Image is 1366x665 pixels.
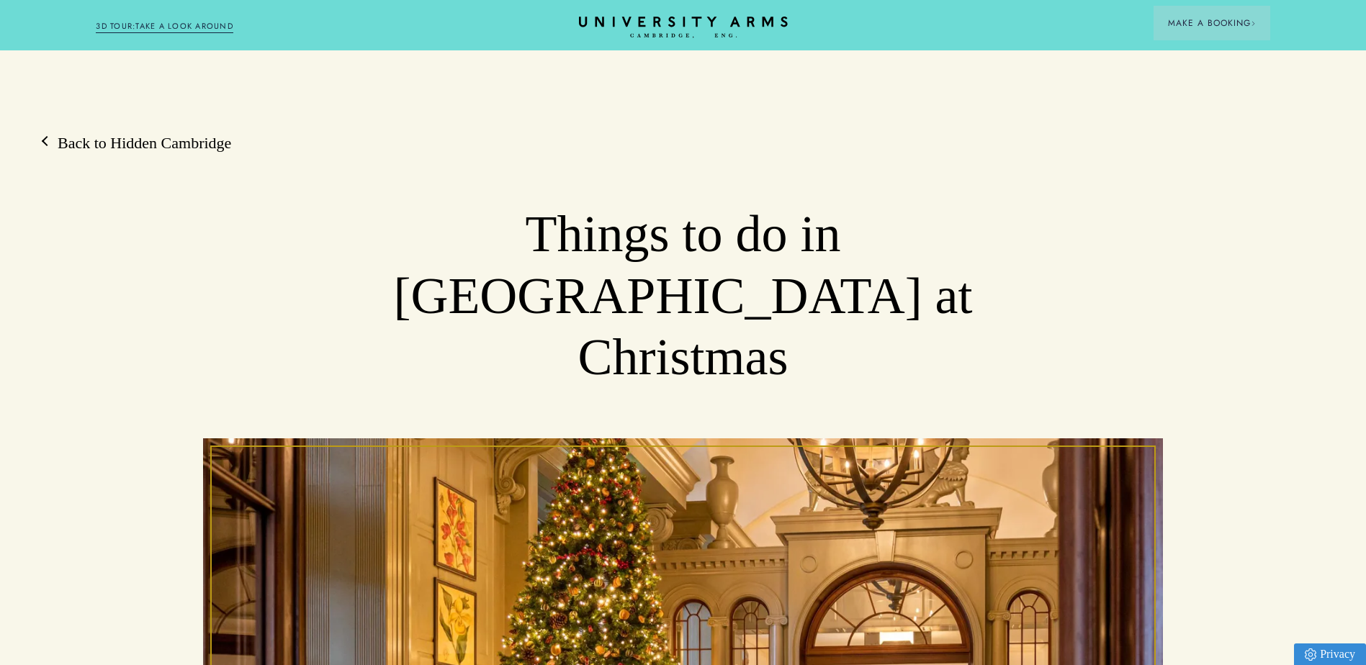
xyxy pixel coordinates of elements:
[1294,643,1366,665] a: Privacy
[43,132,231,154] a: Back to Hidden Cambridge
[1251,21,1256,26] img: Arrow icon
[1305,648,1316,661] img: Privacy
[1154,6,1270,40] button: Make a BookingArrow icon
[579,17,788,39] a: Home
[96,20,233,33] a: 3D TOUR:TAKE A LOOK AROUND
[1168,17,1256,30] span: Make a Booking
[299,204,1067,389] h1: Things to do in [GEOGRAPHIC_DATA] at Christmas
